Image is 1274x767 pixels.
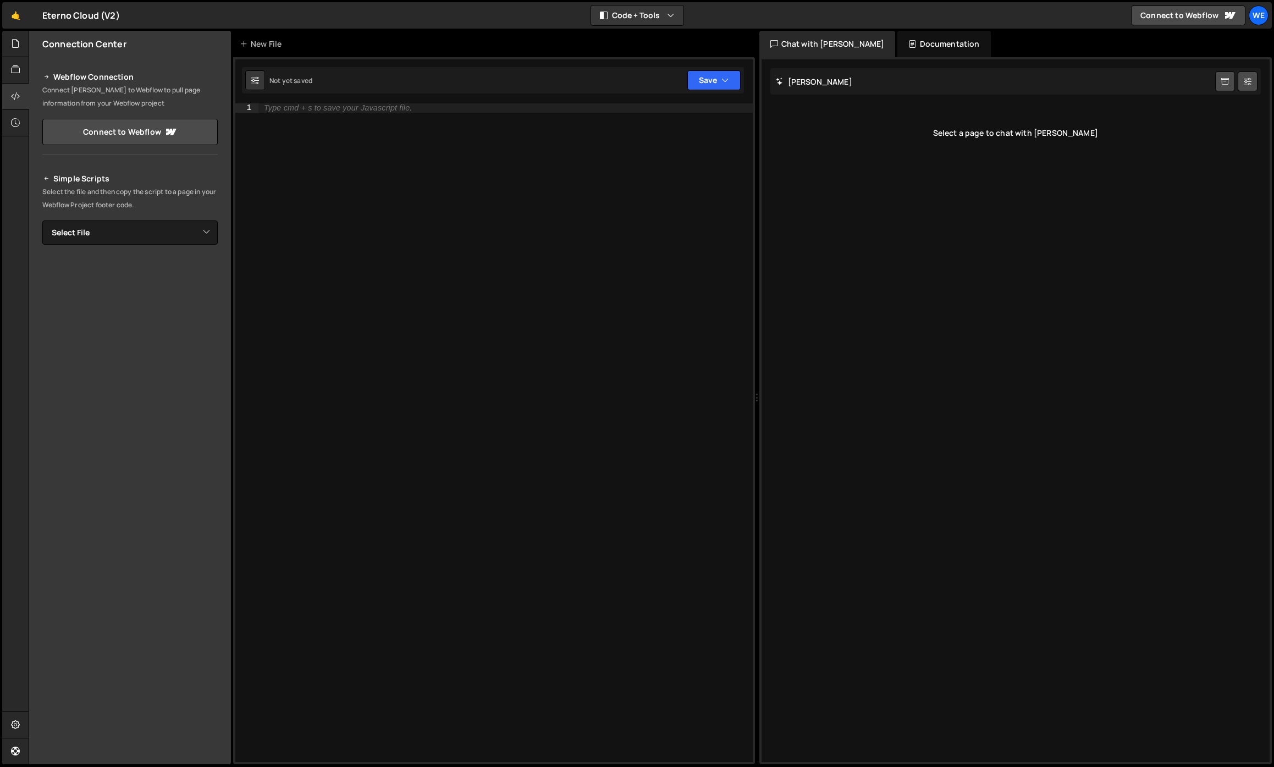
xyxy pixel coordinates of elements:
div: Type cmd + s to save your Javascript file. [264,104,412,112]
div: Select a page to chat with [PERSON_NAME] [770,111,1261,155]
a: Connect to Webflow [42,119,218,145]
div: 1 [235,103,258,113]
iframe: YouTube video player [42,369,219,468]
div: Chat with [PERSON_NAME] [759,31,896,57]
button: Save [687,70,741,90]
div: Documentation [897,31,990,57]
div: New File [240,38,286,49]
div: Eterno Cloud (V2) [42,9,120,22]
h2: Webflow Connection [42,70,218,84]
h2: Simple Scripts [42,172,218,185]
h2: [PERSON_NAME] [776,76,852,87]
a: Connect to Webflow [1131,5,1245,25]
iframe: YouTube video player [42,263,219,362]
div: Not yet saved [269,76,312,85]
h2: Connection Center [42,38,126,50]
a: We [1249,5,1269,25]
p: Select the file and then copy the script to a page in your Webflow Project footer code. [42,185,218,212]
button: Code + Tools [591,5,683,25]
p: Connect [PERSON_NAME] to Webflow to pull page information from your Webflow project [42,84,218,110]
a: 🤙 [2,2,29,29]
